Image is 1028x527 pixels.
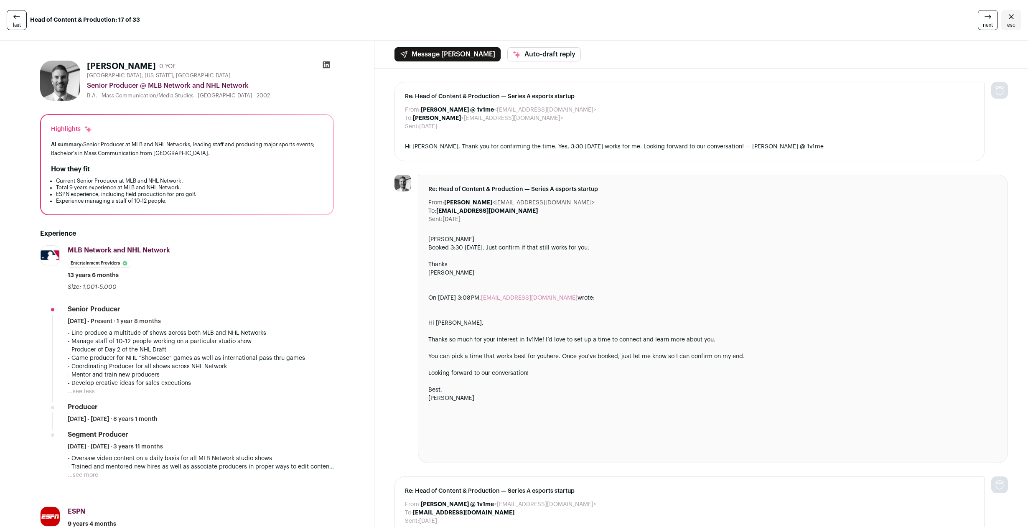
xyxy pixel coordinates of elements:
span: Size: 1,001-5,000 [68,284,117,290]
div: Senior Producer at MLB and NHL Networks, leading staff and producing major sports events; Bachelo... [51,140,323,158]
span: 13 years 6 months [68,271,119,280]
img: f176c47adb8d92823160a31d96bca43d9cfdc8095c42d373512da5e82b3da90b.jpg [41,246,60,265]
b: [PERSON_NAME] [444,200,492,206]
span: esc [1007,22,1015,28]
b: [EMAIL_ADDRESS][DOMAIN_NAME] [413,510,514,516]
dt: From: [405,106,421,114]
div: Hi [PERSON_NAME], [428,319,997,327]
a: [EMAIL_ADDRESS][DOMAIN_NAME] [481,295,578,301]
div: [PERSON_NAME] [428,269,997,453]
p: - Line produce a multitude of shows across both MLB and NHL Networks [68,329,334,337]
div: Segment Producer [68,430,128,439]
button: ...see more [68,471,98,479]
span: [GEOGRAPHIC_DATA], [US_STATE], [GEOGRAPHIC_DATA] [87,72,231,79]
span: Re: Head of Content & Production — Series A esports startup [428,185,997,193]
li: ESPN experience, including field production for pro golf. [56,191,323,198]
span: Re: Head of Content & Production — Series A esports startup [405,487,974,495]
div: Thanks [428,260,997,269]
span: [DATE] - [DATE] · 8 years 1 month [68,415,158,423]
div: Hi [PERSON_NAME], Thank you for confirming the time. Yes, 3:30 [DATE] works for me. Looking forwa... [405,143,974,151]
li: Entertainment Providers [68,259,131,268]
dt: To: [428,207,436,215]
dt: To: [405,114,413,122]
div: Best, [428,386,997,394]
span: Re: Head of Content & Production — Series A esports startup [405,92,974,101]
span: next [983,22,993,28]
p: - Producer of Day 2 of the NHL Draft [68,346,334,354]
p: - Manage staff of 10-12 people working on a particular studio show [68,337,334,346]
span: [DATE] - Present · 1 year 8 months [68,317,161,326]
dt: Sent: [428,215,443,224]
dd: [DATE] [443,215,461,224]
dd: <[EMAIL_ADDRESS][DOMAIN_NAME]> [421,106,596,114]
b: [PERSON_NAME] @ 1v1me [421,107,494,113]
div: Producer [68,402,98,412]
span: last [13,22,21,28]
button: Auto-draft reply [507,47,581,61]
li: Current Senior Producer at MLB and NHL Network. [56,178,323,184]
strong: Head of Content & Production: 17 of 33 [30,16,140,24]
p: - Coordinating Producer for all shows across NHL Network [68,362,334,371]
li: Total 9 years experience at MLB and NHL Network. [56,184,323,191]
p: - Develop creative ideas for sales executions [68,379,334,387]
img: nopic.png [991,476,1008,493]
b: [PERSON_NAME] [413,115,461,121]
li: Experience managing a staff of 10-12 people. [56,198,323,204]
img: 6576ec2f87e659766a8b01bf139be2d4521eeb2e80b502a9518268556702dc37.jpg [41,507,60,526]
span: MLB Network and NHL Network [68,247,170,254]
dt: From: [428,199,444,207]
a: last [7,10,27,30]
div: Looking forward to our conversation! [428,369,997,377]
dt: Sent: [405,517,419,525]
button: Message [PERSON_NAME] [394,47,501,61]
img: nopic.png [991,82,1008,99]
div: Thanks so much for your interest in 1v1Me! I’d love to set up a time to connect and learn more ab... [428,336,997,344]
div: Senior Producer [68,305,120,314]
button: ...see less [68,387,95,396]
dt: From: [405,500,421,509]
div: [PERSON_NAME] [428,394,997,402]
p: - Oversaw video content on a daily basis for all MLB Network studio shows [68,454,334,463]
p: - Game producer for NHL “Showcase” games as well as international pass thru games [68,354,334,362]
span: [DATE] - [DATE] · 3 years 11 months [68,443,163,451]
dd: <[EMAIL_ADDRESS][DOMAIN_NAME]> [421,500,596,509]
div: Senior Producer @ MLB Network and NHL Network [87,81,334,91]
div: You can pick a time that works best for you . Once you’ve booked, just let me know so I can confi... [428,352,997,361]
dt: To: [405,509,413,517]
img: 10da8133890b8e8d37d644bdf925ed5459c55873556ef5568cb2e42250be09fc.jpg [394,175,411,191]
p: - Trained and mentored new hires as well as associate producers in proper ways to edit content [68,463,334,471]
blockquote: On [DATE] 3:08 PM, wrote: [428,294,997,311]
span: ESPN [68,508,85,515]
h2: Experience [40,229,334,239]
img: 10da8133890b8e8d37d644bdf925ed5459c55873556ef5568cb2e42250be09fc.jpg [40,61,80,101]
p: - Mentor and train new producers [68,371,334,379]
dd: [DATE] [419,122,437,131]
div: B.A. - Mass Communication/Media Studies - [GEOGRAPHIC_DATA] - 2002 [87,92,334,99]
a: Close [1001,10,1021,30]
a: next [978,10,998,30]
h1: [PERSON_NAME] [87,61,156,72]
div: Highlights [51,125,92,133]
h2: How they fit [51,164,90,174]
b: [PERSON_NAME] @ 1v1me [421,502,494,507]
dd: <[EMAIL_ADDRESS][DOMAIN_NAME]> [444,199,595,207]
div: [PERSON_NAME] [428,235,997,453]
a: here [547,354,559,359]
span: AI summary: [51,142,83,147]
div: Booked 3:30 [DATE]. Just confirm if that still works for you. [428,244,997,252]
dt: Sent: [405,122,419,131]
dd: [DATE] [419,517,437,525]
b: [EMAIL_ADDRESS][DOMAIN_NAME] [436,208,538,214]
dd: <[EMAIL_ADDRESS][DOMAIN_NAME]> [413,114,563,122]
div: 0 YOE [159,62,176,71]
